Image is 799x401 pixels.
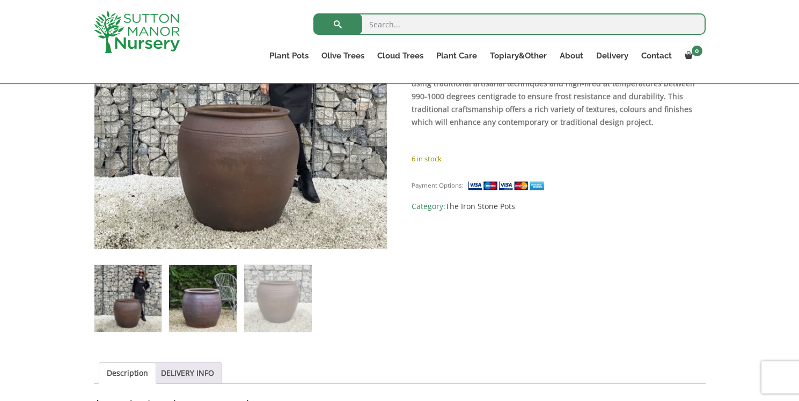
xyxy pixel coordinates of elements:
[553,48,590,63] a: About
[169,265,236,332] img: The Da Nang 70 Ironstone Plant Pot - Image 2
[412,152,705,165] p: 6 in stock
[107,363,148,383] a: Description
[678,48,706,63] a: 0
[692,46,702,56] span: 0
[315,48,371,63] a: Olive Trees
[430,48,483,63] a: Plant Care
[445,201,515,211] a: The Iron Stone Pots
[412,200,705,213] span: Category:
[244,265,311,332] img: The Da Nang 70 Ironstone Plant Pot - Image 3
[94,11,180,53] img: logo
[313,13,706,35] input: Search...
[483,48,553,63] a: Topiary&Other
[412,181,464,189] small: Payment Options:
[590,48,635,63] a: Delivery
[635,48,678,63] a: Contact
[371,48,430,63] a: Cloud Trees
[161,363,214,383] a: DELIVERY INFO
[467,180,548,191] img: payment supported
[412,65,695,127] strong: This beautiful [DEMOGRAPHIC_DATA] planter is hand made from natural clay using traditional artisa...
[94,265,162,332] img: The Da Nang 70 Ironstone Plant Pot
[263,48,315,63] a: Plant Pots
